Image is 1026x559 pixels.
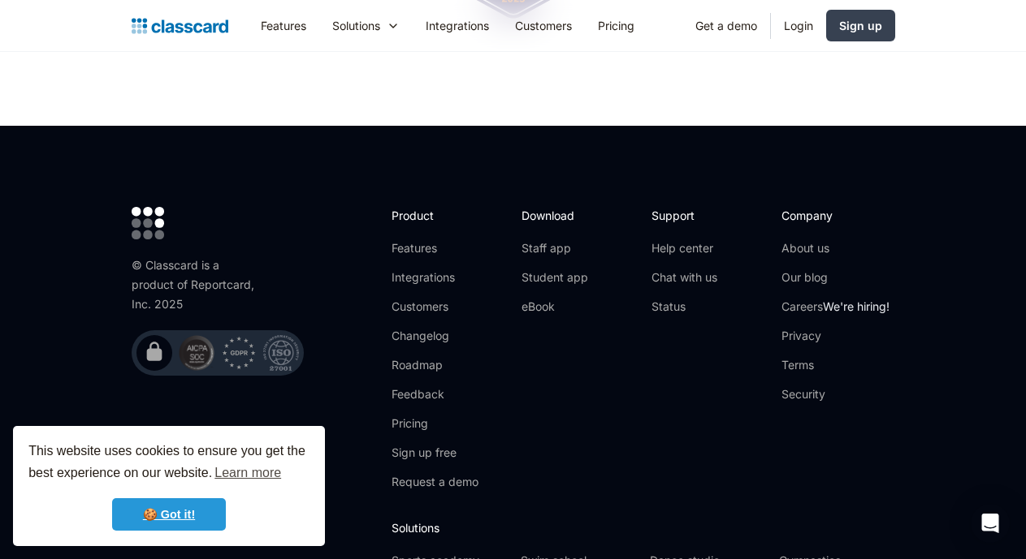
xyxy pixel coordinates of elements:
a: Our blog [781,269,890,286]
h2: Product [392,207,478,224]
a: learn more about cookies [212,461,284,485]
a: eBook [522,299,588,315]
a: Sign up free [392,445,478,461]
a: Get a demo [682,7,770,44]
div: Solutions [319,7,413,44]
a: Privacy [781,328,890,344]
a: home [132,15,228,37]
a: Customers [502,7,585,44]
div: Open Intercom Messenger [971,504,1010,543]
a: Help center [652,240,717,256]
a: Pricing [585,7,647,44]
a: Feedback [392,386,478,402]
a: Status [652,299,717,315]
a: CareersWe're hiring! [781,299,890,315]
a: Roadmap [392,357,478,373]
a: Sign up [826,10,895,41]
a: Terms [781,357,890,373]
a: Features [248,7,319,44]
div: Solutions [332,17,380,34]
a: Customers [392,299,478,315]
a: Staff app [522,240,588,256]
a: Pricing [392,415,478,432]
a: Request a demo [392,474,478,490]
a: About us [781,240,890,256]
a: Changelog [392,328,478,344]
div: cookieconsent [13,426,325,546]
a: Security [781,386,890,402]
a: Login [771,7,826,44]
div: Sign up [839,17,882,34]
a: Chat with us [652,269,717,286]
a: Student app [522,269,588,286]
div: © Classcard is a product of Reportcard, Inc. 2025 [132,256,262,314]
h2: Support [652,207,717,224]
a: dismiss cookie message [112,498,226,531]
span: This website uses cookies to ensure you get the best experience on our website. [28,441,310,485]
span: We're hiring! [823,299,890,313]
h2: Solutions [392,519,895,536]
a: Integrations [413,7,502,44]
a: Integrations [392,269,478,286]
h2: Download [522,207,588,224]
a: Features [392,240,478,256]
h2: Company [781,207,890,224]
